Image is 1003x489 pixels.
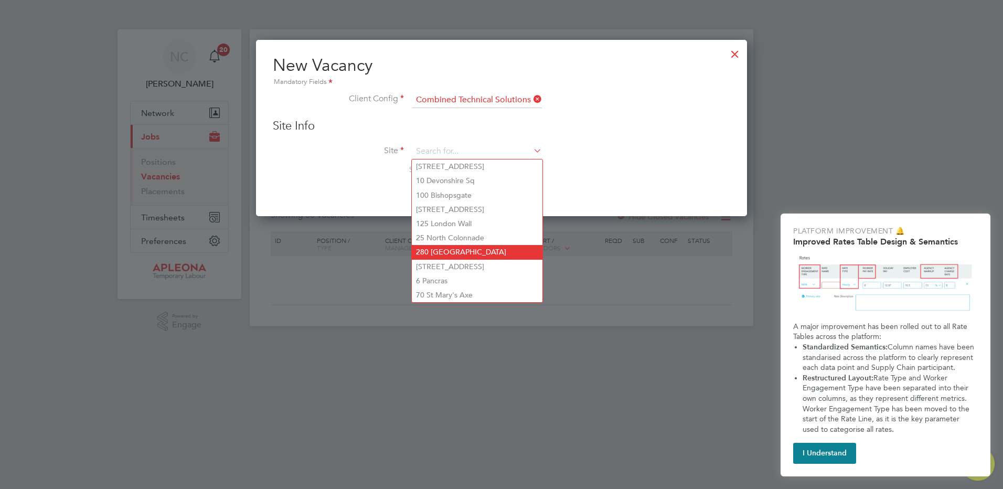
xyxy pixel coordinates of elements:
[412,217,542,231] li: 125 London Wall
[412,188,542,203] li: 100 Bishopsgate
[412,274,542,288] li: 6 Pancras
[803,343,976,372] span: Column names have been standarised across the platform to clearly represent each data point and S...
[412,174,542,188] li: 10 Devonshire Sq
[412,160,542,174] li: [STREET_ADDRESS]
[412,288,542,302] li: 70 St Mary's Axe
[803,343,888,352] strong: Standardized Semantics:
[412,260,542,274] li: [STREET_ADDRESS]
[273,119,730,134] h3: Site Info
[412,231,542,245] li: 25 North Colonnade
[409,165,538,174] span: Search by site name, address or group
[803,374,873,382] strong: Restructured Layout:
[781,214,990,476] div: Improved Rate Table Semantics
[273,93,404,104] label: Client Config
[412,144,542,160] input: Search for...
[793,443,856,464] button: I Understand
[793,251,978,317] img: Updated Rates Table Design & Semantics
[412,245,542,259] li: 280 [GEOGRAPHIC_DATA]
[273,55,730,88] h2: New Vacancy
[793,322,978,342] p: A major improvement has been rolled out to all Rate Tables across the platform:
[793,226,978,237] p: Platform Improvement 🔔
[273,77,730,88] div: Mandatory Fields
[803,374,972,434] span: Rate Type and Worker Engagement Type have been separated into their own columns, as they represen...
[412,92,542,108] input: Search for...
[412,203,542,217] li: [STREET_ADDRESS]
[793,237,978,247] h2: Improved Rates Table Design & Semantics
[273,145,404,156] label: Site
